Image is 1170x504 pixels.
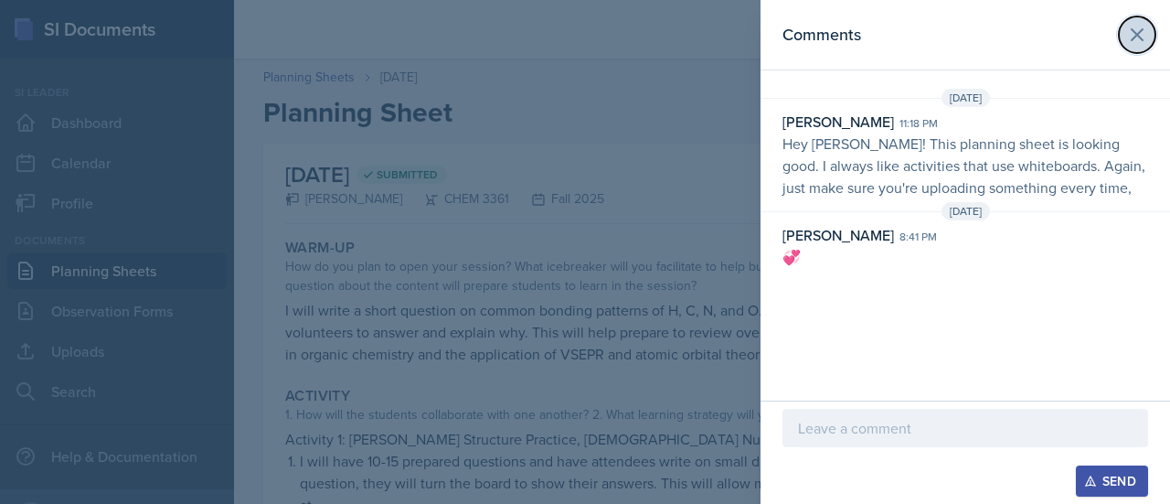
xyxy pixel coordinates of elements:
span: [DATE] [941,202,990,220]
h2: Comments [782,22,861,48]
span: [DATE] [941,89,990,107]
div: 8:41 pm [899,229,937,245]
p: 💞 [782,246,1148,268]
button: Send [1076,466,1148,497]
p: Hey [PERSON_NAME]! This planning sheet is looking good. I always like activities that use whitebo... [782,133,1148,198]
div: 11:18 pm [899,115,938,132]
div: [PERSON_NAME] [782,224,894,246]
div: [PERSON_NAME] [782,111,894,133]
div: Send [1088,474,1136,488]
